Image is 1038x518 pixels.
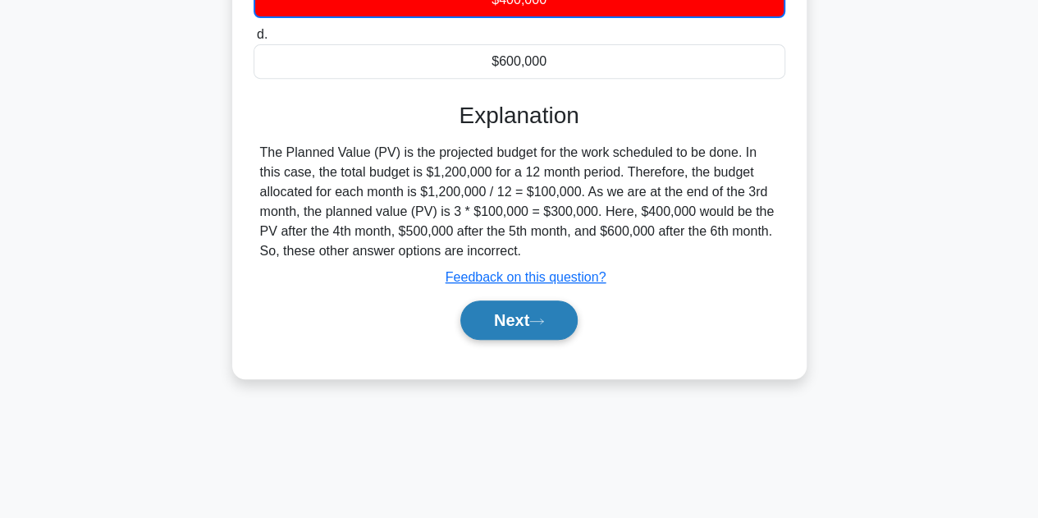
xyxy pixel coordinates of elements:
[254,44,785,79] div: $600,000
[446,270,606,284] a: Feedback on this question?
[263,102,775,130] h3: Explanation
[260,143,779,261] div: The Planned Value (PV) is the projected budget for the work scheduled to be done. In this case, t...
[460,300,578,340] button: Next
[257,27,268,41] span: d.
